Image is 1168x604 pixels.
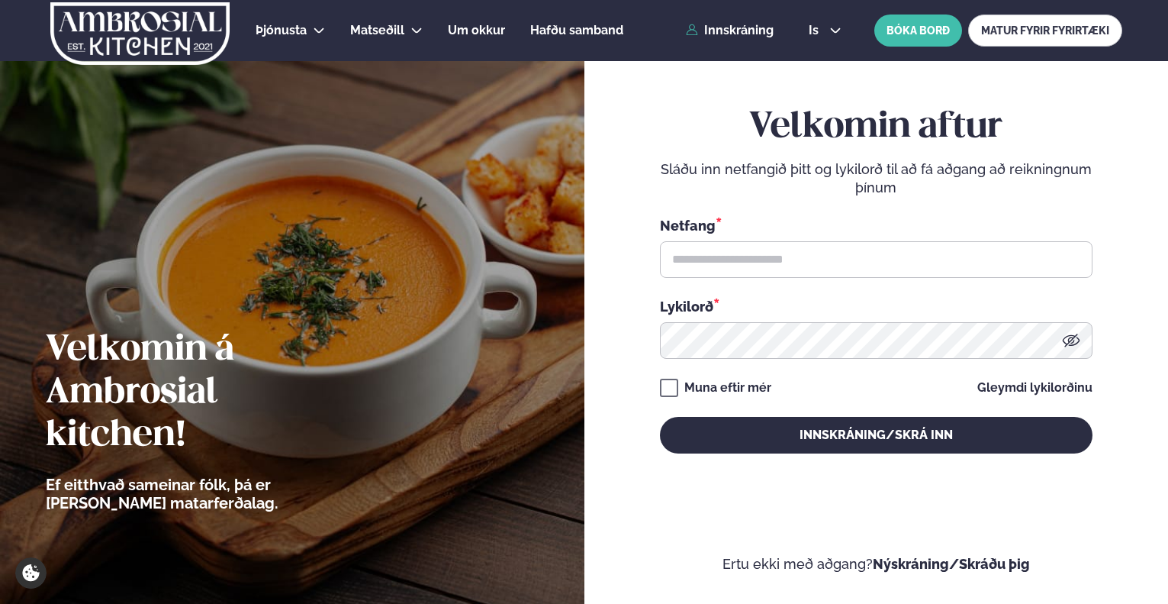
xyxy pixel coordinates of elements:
[350,23,404,37] span: Matseðill
[660,106,1092,149] h2: Velkomin aftur
[660,296,1092,316] div: Lykilorð
[256,23,307,37] span: Þjónusta
[530,21,623,40] a: Hafðu samband
[977,382,1092,394] a: Gleymdi lykilorðinu
[448,21,505,40] a: Um okkur
[49,2,231,65] img: logo
[448,23,505,37] span: Um okkur
[660,215,1092,235] div: Netfang
[350,21,404,40] a: Matseðill
[46,329,362,457] h2: Velkomin á Ambrosial kitchen!
[256,21,307,40] a: Þjónusta
[530,23,623,37] span: Hafðu samband
[15,557,47,589] a: Cookie settings
[46,476,362,512] p: Ef eitthvað sameinar fólk, þá er [PERSON_NAME] matarferðalag.
[968,15,1122,47] a: MATUR FYRIR FYRIRTÆKI
[630,555,1123,573] p: Ertu ekki með aðgang?
[873,556,1030,572] a: Nýskráning/Skráðu þig
[874,15,962,47] button: BÓKA BORÐ
[660,160,1092,197] p: Sláðu inn netfangið þitt og lykilorð til að fá aðgang að reikningnum þínum
[809,24,823,37] span: is
[686,24,774,37] a: Innskráning
[660,417,1092,454] button: Innskráning/Skrá inn
[796,24,854,37] button: is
